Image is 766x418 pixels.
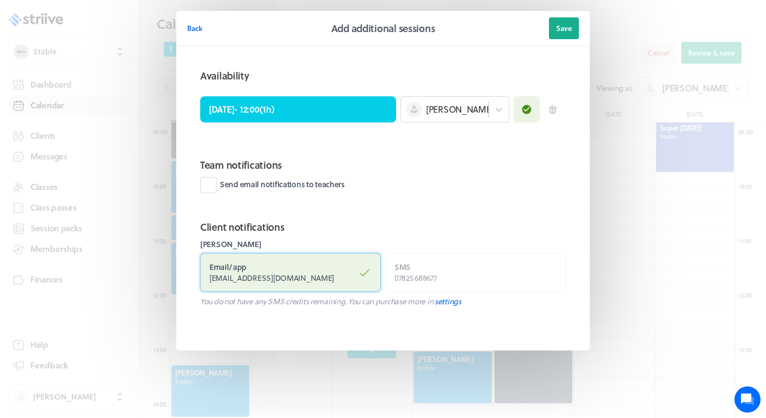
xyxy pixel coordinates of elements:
[556,23,572,33] span: Save
[200,177,345,193] label: Send email notifications to teachers
[200,219,566,235] h2: Client notifications
[209,103,274,116] p: [DATE] - 12:00 ( 1h )
[549,17,579,39] button: Save
[394,261,411,273] strong: SMS
[734,386,761,413] iframe: gist-messenger-bubble-iframe
[16,53,201,70] h1: Hi [PERSON_NAME]
[16,72,201,107] h2: We're here to help. Ask us anything!
[17,127,201,149] button: New conversation
[187,17,202,39] button: Back
[187,23,202,33] span: Back
[200,239,566,250] label: [PERSON_NAME]
[200,68,249,83] h2: Availability
[32,187,194,209] input: Search articles
[394,272,437,284] span: 07825 688677
[200,296,566,307] p: You do not have any SMS credits remaining. You can purchase more in
[209,261,246,273] strong: Email / app
[331,21,435,36] h2: Add additional sessions
[435,296,461,307] a: settings
[70,133,131,142] span: New conversation
[15,169,203,182] p: Find an answer quickly
[209,272,334,284] span: [EMAIL_ADDRESS][DOMAIN_NAME]
[426,103,493,115] span: [PERSON_NAME]
[200,157,566,173] h2: Team notifications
